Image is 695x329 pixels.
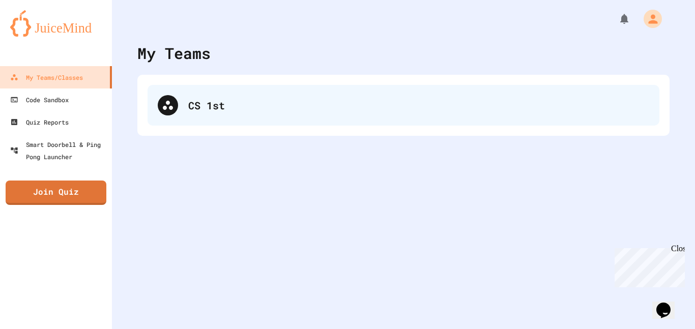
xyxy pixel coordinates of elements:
[4,4,70,65] div: Chat with us now!Close
[10,94,69,106] div: Code Sandbox
[10,10,102,37] img: logo-orange.svg
[10,116,69,128] div: Quiz Reports
[188,98,649,113] div: CS 1st
[10,71,83,83] div: My Teams/Classes
[148,85,659,126] div: CS 1st
[652,288,685,319] iframe: chat widget
[633,7,664,31] div: My Account
[599,10,633,27] div: My Notifications
[6,181,106,205] a: Join Quiz
[611,244,685,287] iframe: chat widget
[10,138,108,163] div: Smart Doorbell & Ping Pong Launcher
[137,42,211,65] div: My Teams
